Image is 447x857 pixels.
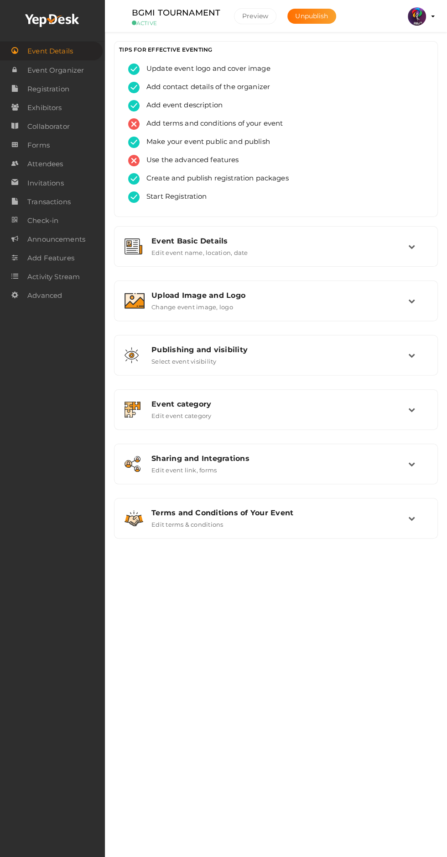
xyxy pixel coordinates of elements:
[140,82,270,93] span: Add contact details of the organizer
[125,293,145,309] img: image.svg
[128,137,140,148] img: tick-success.svg
[119,413,433,421] a: Event category Edit event category
[128,191,140,203] img: tick-success.svg
[140,173,289,185] span: Create and publish registration packages
[151,400,408,408] div: Event category
[140,137,270,148] span: Make your event public and publish
[151,354,217,365] label: Select event visibility
[27,61,84,79] span: Event Organizer
[125,238,142,254] img: event-details.svg
[151,454,408,463] div: Sharing and Integrations
[287,9,336,24] button: Unpublish
[140,118,283,130] span: Add terms and conditions of your event
[151,517,223,528] label: Edit terms & conditions
[140,191,207,203] span: Start Registration
[408,7,426,26] img: 5BK8ZL5P_small.png
[27,99,62,117] span: Exhibitors
[27,42,73,60] span: Event Details
[27,117,70,136] span: Collaborator
[128,82,140,93] img: tick-success.svg
[125,456,140,472] img: sharing.svg
[27,286,62,305] span: Advanced
[125,347,139,363] img: shared-vision.svg
[151,345,248,354] span: Publishing and visibility
[128,100,140,111] img: tick-success.svg
[27,249,74,267] span: Add Features
[151,245,248,256] label: Edit event name, location, date
[151,300,233,311] label: Change event image, logo
[27,174,64,192] span: Invitations
[151,237,408,245] div: Event Basic Details
[27,212,58,230] span: Check-in
[119,304,433,312] a: Upload Image and Logo Change event image, logo
[119,358,433,367] a: Publishing and visibility Select event visibility
[119,467,433,476] a: Sharing and Integrations Edit event link, forms
[151,463,217,474] label: Edit event link, forms
[151,408,212,419] label: Edit event category
[140,100,223,111] span: Add event description
[140,155,239,166] span: Use the advanced features
[125,510,143,526] img: handshake.svg
[128,173,140,185] img: tick-success.svg
[119,249,433,258] a: Event Basic Details Edit event name, location, date
[234,8,276,24] button: Preview
[119,46,433,53] h3: TIPS FOR EFFECTIVE EVENTING
[27,268,80,286] span: Activity Stream
[151,508,408,517] div: Terms and Conditions of Your Event
[132,6,220,20] label: BGMI TOURNAMENT
[295,12,328,20] span: Unpublish
[128,118,140,130] img: error.svg
[128,63,140,75] img: tick-success.svg
[151,291,408,300] div: Upload Image and Logo
[140,63,270,75] span: Update event logo and cover image
[27,155,63,173] span: Attendees
[27,193,71,211] span: Transactions
[132,20,220,26] small: ACTIVE
[27,230,85,249] span: Announcements
[27,80,69,98] span: Registration
[128,155,140,166] img: error.svg
[27,136,50,154] span: Forms
[119,521,433,530] a: Terms and Conditions of Your Event Edit terms & conditions
[125,402,140,418] img: category.svg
